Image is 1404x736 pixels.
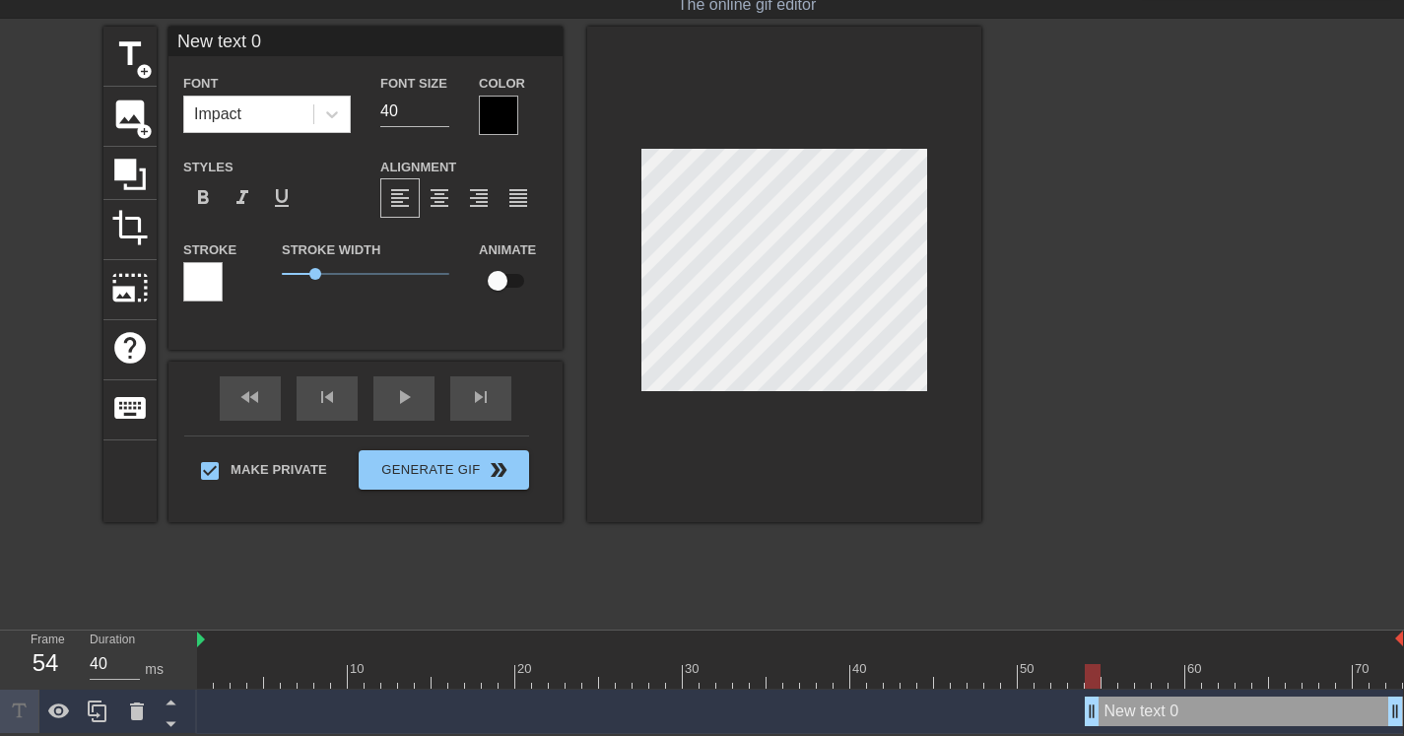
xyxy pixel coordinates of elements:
[350,659,368,679] div: 10
[111,209,149,246] span: crop
[136,123,153,140] span: add_circle
[16,631,75,688] div: Frame
[479,74,525,94] label: Color
[1020,659,1037,679] div: 50
[380,158,456,177] label: Alignment
[392,385,416,409] span: play_arrow
[315,385,339,409] span: skip_previous
[238,385,262,409] span: fast_rewind
[191,186,215,210] span: format_bold
[111,269,149,306] span: photo_size_select_large
[1082,702,1102,721] span: drag_handle
[270,186,294,210] span: format_underline
[136,63,153,80] span: add_circle
[194,102,241,126] div: Impact
[469,385,493,409] span: skip_next
[111,35,149,73] span: title
[428,186,451,210] span: format_align_center
[231,460,327,480] span: Make Private
[467,186,491,210] span: format_align_right
[517,659,535,679] div: 20
[388,186,412,210] span: format_align_left
[487,458,510,482] span: double_arrow
[183,158,234,177] label: Styles
[685,659,702,679] div: 30
[282,240,380,260] label: Stroke Width
[367,458,521,482] span: Generate Gif
[380,74,447,94] label: Font Size
[852,659,870,679] div: 40
[231,186,254,210] span: format_italic
[1187,659,1205,679] div: 60
[1355,659,1372,679] div: 70
[145,659,164,680] div: ms
[183,74,218,94] label: Font
[506,186,530,210] span: format_align_justify
[31,645,60,681] div: 54
[359,450,529,490] button: Generate Gif
[111,329,149,367] span: help
[479,240,536,260] label: Animate
[183,240,236,260] label: Stroke
[90,635,135,646] label: Duration
[111,389,149,427] span: keyboard
[111,96,149,133] span: image
[1395,631,1403,646] img: bound-end.png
